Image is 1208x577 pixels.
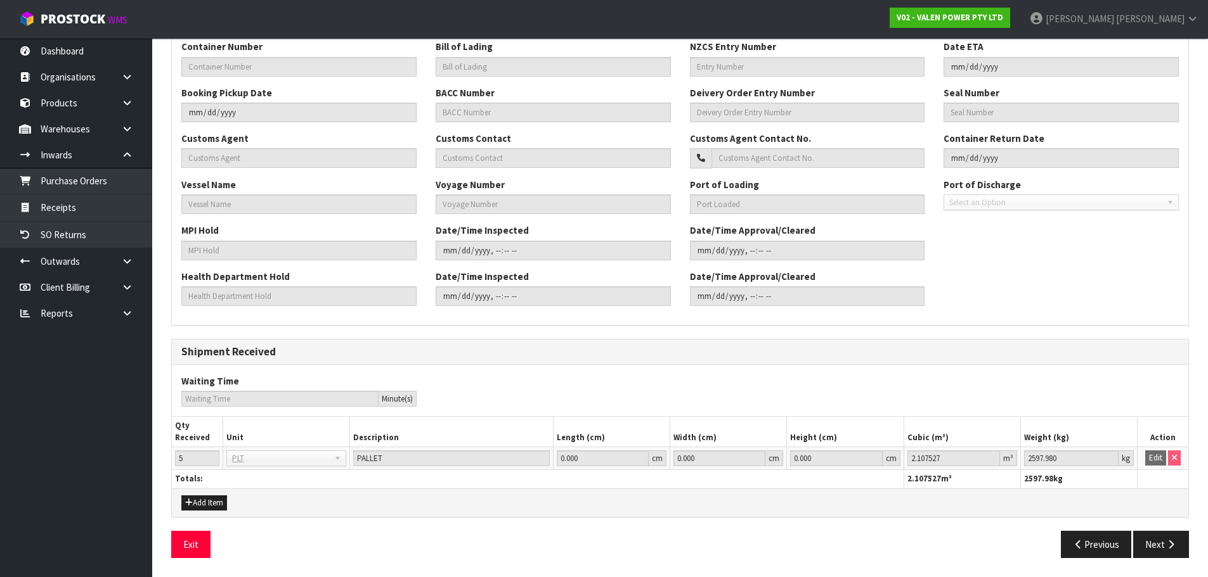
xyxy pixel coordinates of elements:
[1133,531,1189,558] button: Next
[436,178,505,191] label: Voyage Number
[553,417,670,447] th: Length (cm)
[949,195,1162,210] span: Select an Option
[883,450,900,466] div: cm
[690,103,925,122] input: Deivery Order Entry Number
[436,241,671,260] input: Date/Time Inspected
[181,374,239,388] label: Waiting Time
[1145,450,1166,466] button: Edit
[436,103,671,122] input: BACC Number
[181,391,379,407] input: Waiting Time
[181,40,263,53] label: Container Number
[172,470,904,488] th: Totals:
[890,8,1010,28] a: V02 - VALEN POWER PTY LTD
[175,450,219,466] input: Qty Received
[765,450,783,466] div: cm
[690,57,925,77] input: Entry Number
[790,450,882,466] input: Height
[181,495,227,510] button: Add Item
[181,178,236,191] label: Vessel Name
[436,57,671,77] input: Bill of Lading
[944,132,1044,145] label: Container Return Date
[690,86,815,99] label: Deivery Order Entry Number
[944,86,999,99] label: Seal Number
[1116,13,1185,25] span: [PERSON_NAME]
[897,12,1003,23] strong: V02 - VALEN POWER PTY LTD
[787,417,904,447] th: Height (cm)
[181,286,417,306] input: Health Department Hold
[649,450,666,466] div: cm
[690,194,925,214] input: Port Loaded
[436,132,511,145] label: Customs Contact
[944,103,1179,122] input: Seal Number
[436,224,529,237] label: Date/Time Inspected
[108,14,127,26] small: WMS
[670,417,786,447] th: Width (cm)
[1024,473,1053,484] span: 2597.98
[436,194,671,214] input: Voyage Number
[436,270,529,283] label: Date/Time Inspected
[690,286,925,306] input: Date/Time Inspected
[379,391,417,407] div: Minute(s)
[690,132,811,145] label: Customs Agent Contact No.
[1119,450,1134,466] div: kg
[181,57,417,77] input: Container Number
[904,417,1020,447] th: Cubic (m³)
[232,451,329,466] span: PLT
[1024,450,1119,466] input: Weight
[1000,450,1017,466] div: m³
[172,417,223,447] th: Qty Received
[353,450,550,466] input: Description
[690,40,776,53] label: NZCS Entry Number
[41,11,105,27] span: ProStock
[690,270,815,283] label: Date/Time Approval/Cleared
[1046,13,1114,25] span: [PERSON_NAME]
[690,178,759,191] label: Port of Loading
[181,241,417,260] input: MPI Hold
[181,194,417,214] input: Vessel Name
[436,148,671,168] input: Customs Contact
[181,346,1179,358] h3: Shipment Received
[944,40,984,53] label: Date ETA
[1020,470,1137,488] th: kg
[944,178,1021,191] label: Port of Discharge
[181,148,417,168] input: Customs Agent
[904,470,1020,488] th: m³
[19,11,35,27] img: cube-alt.png
[181,86,272,99] label: Booking Pickup Date
[673,450,765,466] input: Width
[181,103,417,122] input: Cont. Bookin Date
[436,286,671,306] input: Date/Time Inspected
[1138,417,1188,447] th: Action
[223,417,349,447] th: Unit
[711,148,925,168] input: Customs Agent Contact No.
[557,450,649,466] input: Length
[1061,531,1132,558] button: Previous
[436,86,495,99] label: BACC Number
[1020,417,1137,447] th: Weight (kg)
[436,40,493,53] label: Bill of Lading
[690,241,925,260] input: Date/Time Inspected
[907,450,1000,466] input: Cubic
[944,148,1179,168] input: Container Return Date
[181,224,219,237] label: MPI Hold
[350,417,554,447] th: Description
[907,473,941,484] span: 2.107527
[690,224,815,237] label: Date/Time Approval/Cleared
[181,270,290,283] label: Health Department Hold
[181,132,249,145] label: Customs Agent
[171,531,211,558] button: Exit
